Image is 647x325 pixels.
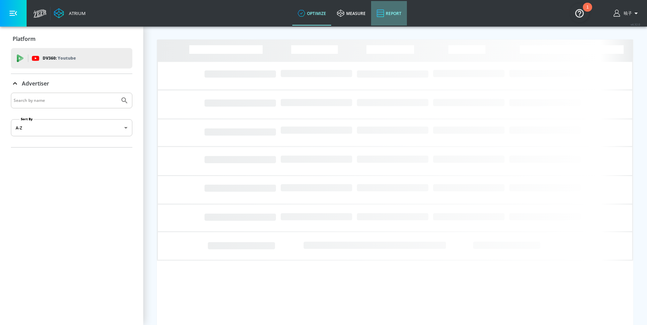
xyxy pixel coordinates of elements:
[11,74,132,93] div: Advertiser
[570,3,589,22] button: Open Resource Center, 1 new notification
[586,7,589,16] div: 1
[631,22,640,26] span: v 4.32.0
[54,8,86,18] a: Atrium
[614,9,640,17] button: 暁子
[13,35,35,43] p: Platform
[58,55,76,62] p: Youtube
[371,1,407,26] a: Report
[11,48,132,68] div: DV360: Youtube
[11,119,132,136] div: A-Z
[292,1,332,26] a: optimize
[43,55,76,62] p: DV360:
[19,117,34,121] label: Sort By
[11,93,132,147] div: Advertiser
[332,1,371,26] a: measure
[14,96,117,105] input: Search by name
[22,80,49,87] p: Advertiser
[11,142,132,147] nav: list of Advertiser
[11,29,132,48] div: Platform
[621,11,632,16] span: login as: sanada.akiko@dentsudigital.co.jp
[66,10,86,16] div: Atrium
